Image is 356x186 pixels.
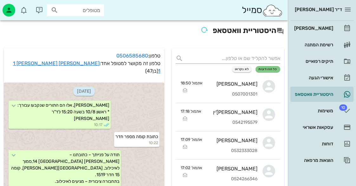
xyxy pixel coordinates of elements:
[293,42,333,47] div: רשימת המתנה
[290,70,353,85] a: אישורי הגעה
[290,21,353,36] a: [PERSON_NAME]
[232,66,252,72] button: לא נקראו
[147,68,152,74] span: 47
[94,122,102,128] span: 10:17
[207,166,257,172] div: [PERSON_NAME]
[116,53,148,59] a: 0506585680
[8,52,160,60] p: טלפון:
[339,104,347,111] span: תג
[115,134,158,139] span: כתובת קומה מספר חדר
[290,87,353,102] a: היסטוריית וואטסאפ
[293,75,333,80] div: אישורי הגעה
[293,92,333,97] div: היסטוריית וואטסאפ
[290,153,353,168] a: הוצאות מרפאה
[145,68,158,74] span: (בן )
[181,165,202,171] small: אתמול 17:02
[186,53,280,63] input: אפשר להקליד שם או טלפון...
[242,3,283,17] div: סמייל
[206,109,257,115] div: [PERSON_NAME]'ין
[293,108,333,113] div: משימות
[290,54,353,69] a: תיקים רפואיים
[207,176,257,182] div: 0524266346
[115,140,158,146] small: 10:22
[208,92,257,97] div: 0507001301
[207,137,257,143] div: [PERSON_NAME]
[13,60,160,74] a: [PERSON_NAME] 1 [PERSON_NAME] 1
[262,4,283,17] img: SmileCloud logo
[295,7,342,12] span: ד״ר [PERSON_NAME]
[293,125,333,130] div: עסקאות אשראי
[181,108,201,114] small: אתמול 17:18
[290,103,353,118] a: תגמשימות
[181,80,203,86] small: אתמול 18:50
[293,158,333,163] div: הוצאות מרפאה
[17,103,109,121] span: [PERSON_NAME], אלו הם התורים שנקבעו עבורך: * ראשון 10/8 בשעה 15:20 לד"ר [PERSON_NAME]
[73,87,95,96] span: [DATE]
[293,59,333,64] div: תיקים רפואיים
[206,120,257,125] div: 0542195579
[258,67,277,71] span: כל ההודעות
[208,81,257,87] div: [PERSON_NAME]
[290,120,353,135] a: עסקאות אשראי
[256,66,280,72] button: כל ההודעות
[293,141,333,146] div: דוחות
[19,5,23,9] span: תג
[293,26,333,31] div: [PERSON_NAME]
[181,136,202,143] small: אתמול 17:09
[290,37,353,52] a: רשימת המתנה
[207,148,257,154] div: 0532333028
[290,136,353,151] a: דוחות
[235,67,249,71] span: לא נקראו
[4,24,284,38] h2: היסטוריית וואטסאפ
[8,60,160,75] p: טלפון זה מקושר למטופל אחד:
